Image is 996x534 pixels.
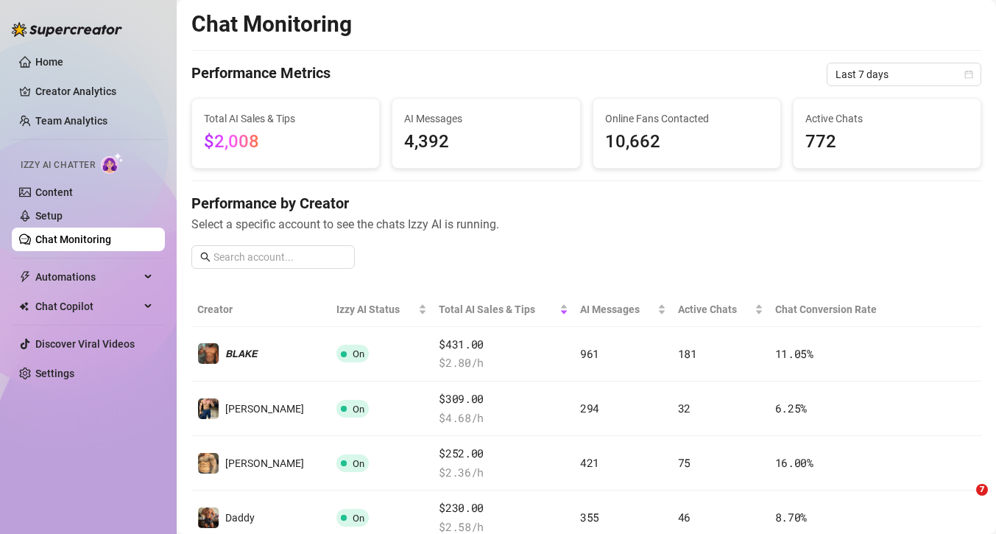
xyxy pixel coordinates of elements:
span: On [353,404,364,415]
span: AI Messages [580,301,654,317]
span: [PERSON_NAME] [225,457,304,469]
span: $ 2.80 /h [439,354,568,372]
a: Chat Monitoring [35,233,111,245]
span: Active Chats [805,110,969,127]
th: Active Chats [672,292,769,327]
span: $309.00 [439,390,568,408]
a: Setup [35,210,63,222]
span: $2,008 [204,131,259,152]
span: 4,392 [404,128,568,156]
span: 46 [678,510,691,524]
span: 11.05 % [775,346,813,361]
img: Daddy [198,507,219,528]
th: AI Messages [574,292,672,327]
a: Settings [35,368,74,379]
span: 𝘽𝙇𝘼𝙆𝙀 [225,348,258,359]
span: AI Messages [404,110,568,127]
span: 961 [580,346,599,361]
a: Content [35,186,73,198]
th: Chat Conversion Rate [769,292,903,327]
span: Select a specific account to see the chats Izzy AI is running. [191,215,981,233]
span: Active Chats [678,301,752,317]
span: 772 [805,128,969,156]
span: Online Fans Contacted [605,110,769,127]
img: logo-BBDzfeDw.svg [12,22,122,37]
span: On [353,513,364,524]
span: Last 7 days [836,63,972,85]
img: 𝘽𝙇𝘼𝙆𝙀 [198,343,219,364]
th: Creator [191,292,331,327]
span: On [353,348,364,359]
a: Discover Viral Videos [35,338,135,350]
span: 181 [678,346,697,361]
span: 421 [580,455,599,470]
span: $ 4.68 /h [439,410,568,427]
span: thunderbolt [19,271,31,283]
span: calendar [964,70,973,79]
span: $230.00 [439,499,568,517]
span: Daddy [225,512,255,524]
span: 294 [580,401,599,415]
h4: Performance by Creator [191,193,981,214]
span: 75 [678,455,691,470]
span: $ 2.36 /h [439,464,568,482]
img: Chat Copilot [19,301,29,312]
span: Total AI Sales & Tips [439,301,557,317]
th: Total AI Sales & Tips [433,292,574,327]
a: Home [35,56,63,68]
span: $431.00 [439,336,568,354]
iframe: Intercom live chat [946,484,981,519]
span: Total AI Sales & Tips [204,110,367,127]
input: Search account... [213,249,346,265]
a: Team Analytics [35,115,107,127]
span: Chat Copilot [35,295,140,318]
span: On [353,458,364,469]
img: 𝙅𝙊𝙀 [198,453,219,474]
img: Paul [198,398,219,419]
h2: Chat Monitoring [191,10,352,38]
a: Creator Analytics [35,80,153,103]
span: $252.00 [439,445,568,463]
span: 7 [976,484,988,496]
span: Izzy AI Chatter [21,158,95,172]
img: AI Chatter [101,152,124,174]
span: 32 [678,401,691,415]
th: Izzy AI Status [331,292,433,327]
span: search [200,252,211,262]
span: Automations [35,265,140,289]
span: 6.25 % [775,401,808,415]
h4: Performance Metrics [191,63,331,86]
span: Izzy AI Status [336,301,415,317]
span: 10,662 [605,128,769,156]
span: [PERSON_NAME] [225,403,304,415]
span: 8.70 % [775,510,808,524]
span: 16.00 % [775,455,813,470]
span: 355 [580,510,599,524]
